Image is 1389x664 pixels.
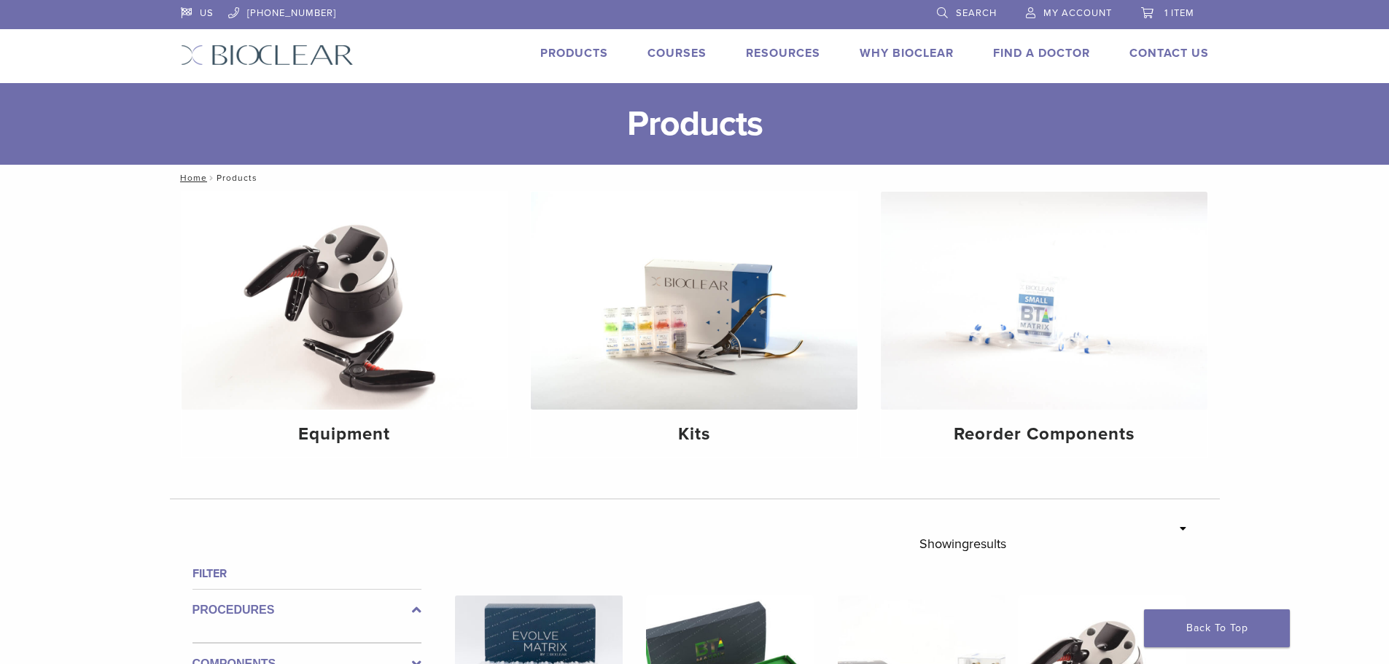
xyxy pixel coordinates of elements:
[1144,609,1290,647] a: Back To Top
[542,421,846,448] h4: Kits
[892,421,1196,448] h4: Reorder Components
[956,7,997,19] span: Search
[182,192,508,457] a: Equipment
[192,565,421,582] h4: Filter
[531,192,857,410] img: Kits
[531,192,857,457] a: Kits
[919,528,1006,559] p: Showing results
[746,46,820,60] a: Resources
[881,192,1207,410] img: Reorder Components
[540,46,608,60] a: Products
[192,601,421,619] label: Procedures
[182,192,508,410] img: Equipment
[170,165,1220,191] nav: Products
[881,192,1207,457] a: Reorder Components
[207,174,217,181] span: /
[860,46,954,60] a: Why Bioclear
[176,173,207,183] a: Home
[1164,7,1194,19] span: 1 item
[993,46,1090,60] a: Find A Doctor
[1043,7,1112,19] span: My Account
[1129,46,1209,60] a: Contact Us
[181,44,354,66] img: Bioclear
[647,46,707,60] a: Courses
[193,421,497,448] h4: Equipment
